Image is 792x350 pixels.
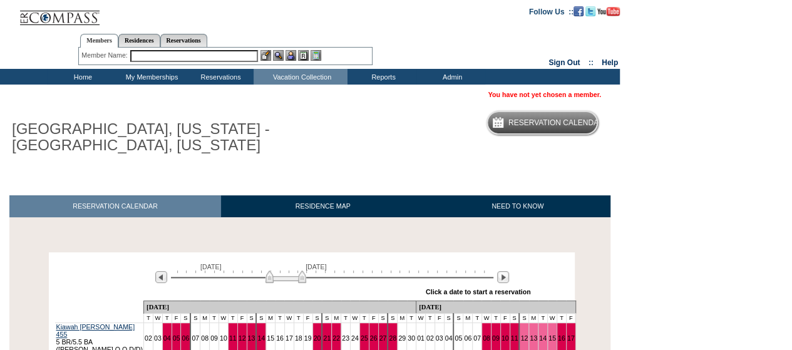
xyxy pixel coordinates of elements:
[488,91,601,98] span: You have not yet chosen a member.
[573,6,584,16] img: Become our fan on Facebook
[426,334,434,342] a: 02
[573,7,584,14] a: Become our fan on Facebook
[492,334,500,342] a: 09
[424,195,610,217] a: NEED TO KNOW
[463,314,473,323] td: M
[220,334,227,342] a: 10
[361,334,368,342] a: 25
[163,334,171,342] a: 04
[285,334,293,342] a: 17
[200,314,210,323] td: M
[501,334,509,342] a: 10
[9,118,290,157] h1: [GEOGRAPHIC_DATA], [US_STATE] - [GEOGRAPHIC_DATA], [US_STATE]
[332,314,341,323] td: M
[585,6,595,16] img: Follow us on Twitter
[80,34,118,48] a: Members
[314,334,321,342] a: 20
[276,334,284,342] a: 16
[508,119,604,127] h5: Reservation Calendar
[538,314,548,323] td: T
[145,334,152,342] a: 02
[370,334,378,342] a: 26
[273,50,284,61] img: View
[248,334,255,342] a: 13
[229,334,237,342] a: 11
[425,314,435,323] td: T
[445,334,453,342] a: 04
[311,50,321,61] img: b_calculator.gif
[219,314,228,323] td: W
[464,334,471,342] a: 06
[303,314,312,323] td: F
[56,323,135,338] a: Kiawah [PERSON_NAME] 455
[267,334,274,342] a: 15
[312,314,322,323] td: S
[256,314,265,323] td: S
[379,334,387,342] a: 27
[567,334,575,342] a: 17
[295,334,302,342] a: 18
[192,334,199,342] a: 07
[173,334,180,342] a: 05
[388,314,397,323] td: S
[118,34,160,47] a: Residences
[408,334,415,342] a: 30
[144,301,416,314] td: [DATE]
[530,334,537,342] a: 13
[322,314,331,323] td: S
[473,314,482,323] td: T
[247,314,256,323] td: S
[351,334,359,342] a: 24
[529,6,573,16] td: Follow Us ::
[190,314,200,323] td: S
[306,263,327,270] span: [DATE]
[162,314,172,323] td: T
[260,50,271,61] img: b_edit.gif
[350,314,359,323] td: W
[548,58,580,67] a: Sign Out
[519,314,528,323] td: S
[398,334,406,342] a: 29
[257,334,265,342] a: 14
[9,195,221,217] a: RESERVATION CALENDAR
[341,314,351,323] td: T
[597,7,620,14] a: Subscribe to our YouTube Channel
[154,334,162,342] a: 03
[342,334,349,342] a: 23
[237,314,247,323] td: F
[210,334,218,342] a: 09
[597,7,620,16] img: Subscribe to our YouTube Channel
[398,314,407,323] td: M
[473,334,481,342] a: 07
[47,69,116,85] td: Home
[511,334,518,342] a: 11
[548,314,557,323] td: W
[529,314,538,323] td: M
[558,334,565,342] a: 16
[389,334,396,342] a: 28
[589,58,594,67] span: ::
[228,314,237,323] td: T
[426,288,531,296] div: Click a date to start a reservation
[81,50,130,61] div: Member Name:
[181,314,190,323] td: S
[416,69,485,85] td: Admin
[557,314,566,323] td: T
[304,334,312,342] a: 19
[435,314,444,323] td: F
[548,334,556,342] a: 15
[491,314,500,323] td: T
[144,314,153,323] td: T
[239,334,246,342] a: 12
[201,334,208,342] a: 08
[566,314,575,323] td: F
[416,314,425,323] td: W
[378,314,388,323] td: S
[285,50,296,61] img: Impersonate
[359,314,369,323] td: T
[436,334,443,342] a: 03
[444,314,453,323] td: S
[172,314,181,323] td: F
[221,195,425,217] a: RESIDENCE MAP
[453,314,463,323] td: S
